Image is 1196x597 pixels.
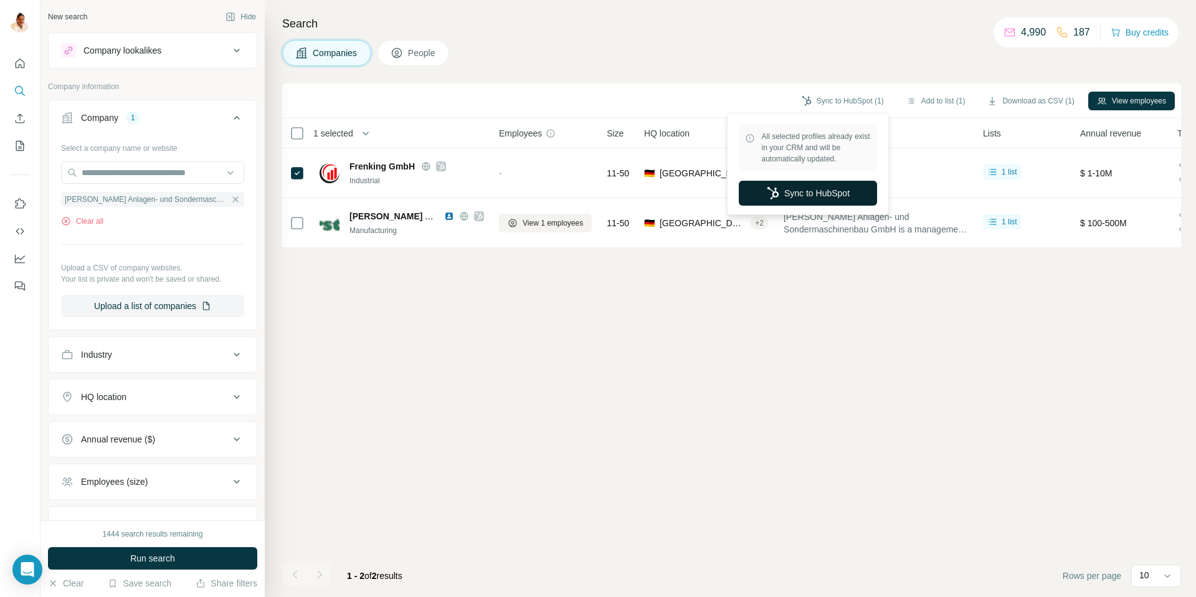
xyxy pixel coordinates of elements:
span: 11-50 [607,167,629,179]
span: 2 [372,571,377,581]
span: All selected profiles already exist in your CRM and will be automatically updated. [761,131,871,165]
span: results [347,571,402,581]
span: 11-50 [607,217,629,229]
img: Avatar [10,12,30,32]
button: Run search [48,547,257,570]
button: Enrich CSV [10,107,30,130]
img: LinkedIn logo [444,211,454,221]
div: Industrial [349,175,484,186]
img: Logo of Kersting Anlagen- und Sondermaschinenbau [320,213,339,233]
span: Employees [499,127,542,140]
div: Industry [81,348,112,361]
div: Select a company name or website [61,138,244,154]
span: Companies [313,47,358,59]
button: Sync to HubSpot [739,181,877,206]
button: Search [10,80,30,102]
button: Save search [108,577,171,590]
span: Run search [130,552,175,565]
div: Manufacturing [349,225,484,236]
span: [PERSON_NAME] Anlagen- und Sondermaschinenbau [349,211,574,221]
span: View 1 employees [523,217,583,229]
span: Rows per page [1063,570,1121,582]
span: [PERSON_NAME] Anlagen- und Sondermaschinenbau [65,194,228,205]
span: [GEOGRAPHIC_DATA] [660,167,745,179]
button: Add to list (1) [898,92,974,110]
div: 1 [126,112,140,123]
span: [PERSON_NAME] Anlagen- und Sondermaschinenbau GmbH is a management consulting company based out o... [784,211,968,236]
div: Employees (size) [81,475,148,488]
span: 1 selected [313,127,353,140]
button: Use Surfe on LinkedIn [10,193,30,215]
span: of [364,571,372,581]
span: 🇩🇪 [644,167,655,179]
button: HQ location [49,382,257,412]
span: $ 1-10M [1080,168,1112,178]
p: 4,990 [1021,25,1046,40]
div: Technologies [81,518,132,530]
p: 187 [1073,25,1090,40]
button: Employees (size) [49,467,257,497]
h4: Search [282,15,1181,32]
button: Industry [49,340,257,370]
span: Frenking GmbH [349,160,415,173]
span: People [408,47,437,59]
button: Feedback [10,275,30,297]
p: Company information [48,81,257,92]
span: 🇩🇪 [644,217,655,229]
button: Buy credits [1111,24,1169,41]
img: Logo of Frenking GmbH [320,163,339,183]
button: Annual revenue ($) [49,424,257,454]
span: - [499,168,502,178]
button: Upload a list of companies [61,295,244,317]
span: [GEOGRAPHIC_DATA], [GEOGRAPHIC_DATA] [660,217,745,229]
p: Your list is private and won't be saved or shared. [61,274,244,285]
button: View 1 employees [499,214,592,232]
p: 10 [1139,569,1149,581]
button: Hide [217,7,265,26]
span: Lists [983,127,1001,140]
span: 1 list [1002,216,1017,227]
button: Use Surfe API [10,220,30,242]
button: Clear [48,577,83,590]
span: 1 list [1002,166,1017,178]
span: HQ location [644,127,690,140]
button: Share filters [196,577,257,590]
button: Download as CSV (1) [979,92,1083,110]
div: Open Intercom Messenger [12,555,42,585]
button: Company1 [49,103,257,138]
div: 1444 search results remaining [103,528,203,540]
span: Annual revenue [1080,127,1141,140]
button: My lists [10,135,30,157]
div: HQ location [81,391,126,403]
div: New search [48,11,87,22]
button: Sync to HubSpot (1) [793,92,893,110]
div: Company [81,112,118,124]
p: Upload a CSV of company websites. [61,262,244,274]
span: $ 100-500M [1080,218,1127,228]
span: Size [607,127,624,140]
div: Annual revenue ($) [81,433,155,446]
button: Clear all [61,216,103,227]
button: View employees [1088,92,1175,110]
div: + 2 [750,217,769,229]
button: Technologies [49,509,257,539]
div: Company lookalikes [83,44,161,57]
button: Dashboard [10,247,30,270]
span: 1 - 2 [347,571,364,581]
button: Quick start [10,52,30,75]
button: Company lookalikes [49,36,257,65]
